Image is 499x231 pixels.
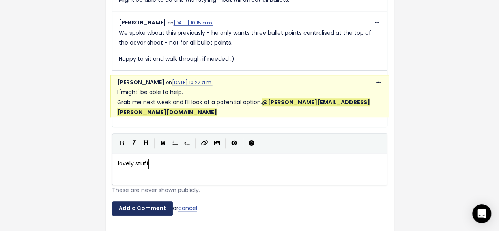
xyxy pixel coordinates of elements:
[168,20,213,26] span: on
[140,137,152,149] button: Heading
[211,137,223,149] button: Import an image
[166,79,213,86] span: on
[116,137,128,149] button: Bold
[112,186,200,194] span: These are never shown publicly.
[169,137,181,149] button: Generic List
[198,137,211,149] button: Create Link
[472,204,491,223] div: Open Intercom Messenger
[119,19,166,26] span: [PERSON_NAME]
[128,137,140,149] button: Italic
[117,78,164,86] span: [PERSON_NAME]
[119,28,381,48] p: We spoke wbout this previously - he only wants three bullet points centralised at the top of the ...
[117,98,370,116] span: Ella Cooper
[181,137,193,149] button: Numbered List
[117,87,382,117] p: I 'might' be able to help. Grab me next week and I'll look at a potential option.
[174,20,213,26] a: [DATE] 10:15 a.m.
[228,137,240,149] button: Toggle Preview
[246,137,258,149] button: Markdown Guide
[112,201,173,216] input: Add a Comment
[118,160,150,167] span: lovely stuff.
[172,79,213,86] a: [DATE] 10:22 a.m.
[119,54,381,64] p: Happy to sit and walk through if needed :)
[112,201,387,216] div: or
[225,138,226,148] i: |
[195,138,196,148] i: |
[154,138,155,148] i: |
[157,137,169,149] button: Quote
[178,204,197,212] a: cancel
